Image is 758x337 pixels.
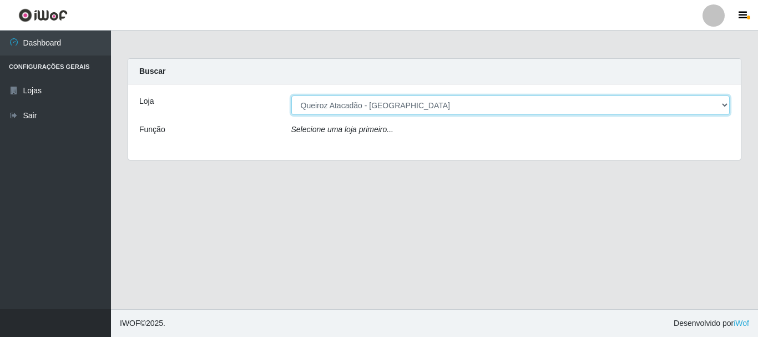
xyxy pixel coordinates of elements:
[120,318,165,329] span: © 2025 .
[18,8,68,22] img: CoreUI Logo
[291,125,393,134] i: Selecione uma loja primeiro...
[120,319,140,328] span: IWOF
[734,319,749,328] a: iWof
[674,318,749,329] span: Desenvolvido por
[139,124,165,135] label: Função
[139,67,165,76] strong: Buscar
[139,95,154,107] label: Loja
